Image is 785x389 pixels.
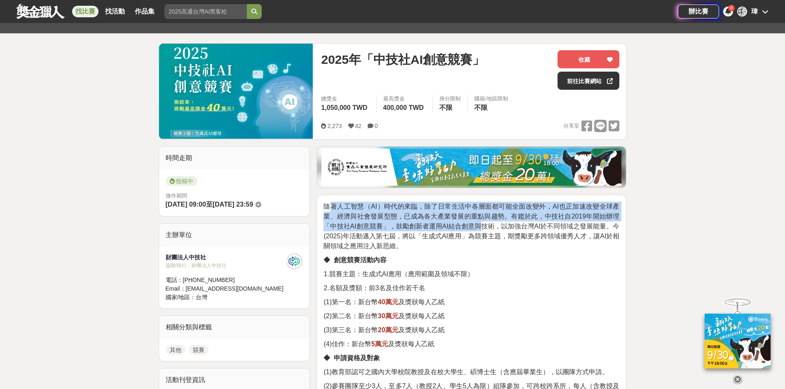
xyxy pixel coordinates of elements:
span: (1)第一名：新台幣 [323,298,378,305]
span: 國家/地區： [166,294,196,300]
span: 2,273 [327,123,342,129]
span: [DATE] 09:00 [166,201,206,208]
span: 最高獎金 [383,95,426,103]
img: Cover Image [159,44,313,139]
a: 競賽 [189,345,209,355]
div: 財團法人中技社 [166,253,287,262]
img: b0ef2173-5a9d-47ad-b0e3-de335e335c0a.jpg [321,149,621,186]
span: 及獎狀每人乙紙 [398,326,445,333]
span: 分享至 [563,120,579,132]
span: 及獎狀每人乙紙 [388,340,434,347]
button: 收藏 [558,50,619,68]
span: (2)第二名：新台幣 [323,312,378,319]
span: 至 [206,201,213,208]
span: 及獎狀每人乙紙 [398,312,445,319]
a: 辦比賽 [678,5,719,19]
span: 1.競賽主題：生成式AI應用（應用範圍及領域不限） [323,270,473,277]
span: 徵件期間 [166,193,187,199]
span: 總獎金 [321,95,369,103]
span: 0 [375,123,378,129]
span: 不限 [439,104,452,111]
div: 瑋 [737,7,747,16]
span: 1,050,000 TWD [321,104,367,111]
span: (1)教育部認可之國內大學校院教授及在校大學生、碩博士生（含應屆畢業生），以團隊方式申請。 [323,368,609,375]
div: 瑋 [751,7,758,16]
span: 8 [730,6,733,10]
strong: ◆ 申請資格及對象 [323,354,380,361]
span: 2025年「中技社AI創意競賽」 [321,50,485,69]
span: (4)佳作：新台幣 [323,340,371,347]
span: 隨著人工智慧（AI）時代的來臨，除了日常生活中各層面都可能全面改變外，AI也正加速改變全球產業、經濟與社會發展型態，已成為各大產業發展的重點與趨勢。有鑑於此，中技社自2019年開始辦理「中技社A... [323,203,619,249]
strong: 30萬元 [378,312,398,319]
span: (3)第三名：新台幣 [323,326,378,333]
div: 主辦單位 [159,224,310,247]
img: ff197300-f8ee-455f-a0ae-06a3645bc375.jpg [705,314,771,368]
div: 電話： [PHONE_NUMBER] [166,276,287,284]
div: 協辦/執行： 財團法人中技社 [166,262,287,269]
span: 投稿中 [166,176,197,186]
div: 相關分類與標籤 [159,316,310,339]
strong: ◆ 創意競賽活動內容 [323,256,387,263]
span: 及獎狀每人乙紙 [398,298,445,305]
span: 400,000 TWD [383,104,424,111]
span: 2.名額及獎額：前3名及佳作若干名 [323,284,425,291]
a: 找活動 [102,6,128,17]
span: 不限 [474,104,487,111]
strong: 40萬元 [378,298,398,305]
a: 其他 [166,345,185,355]
div: 國籍/地區限制 [474,95,508,103]
div: Email： [EMAIL_ADDRESS][DOMAIN_NAME] [166,284,287,293]
input: 2025高通台灣AI黑客松 [164,4,247,19]
span: 42 [355,123,362,129]
strong: 20萬元 [378,326,398,333]
div: 身分限制 [439,95,461,103]
a: 找比賽 [72,6,98,17]
span: [DATE] 23:59 [213,201,253,208]
strong: 5萬元 [371,340,388,347]
a: 作品集 [131,6,158,17]
a: 前往比賽網站 [558,72,619,90]
div: 時間走期 [159,147,310,170]
span: 台灣 [196,294,207,300]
